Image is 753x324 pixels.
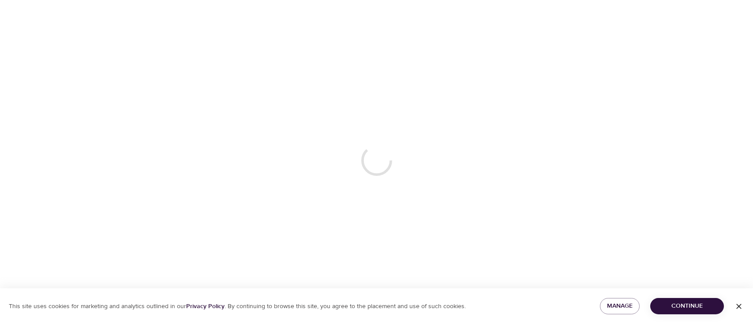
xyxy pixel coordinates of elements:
[186,302,225,310] a: Privacy Policy
[600,298,640,314] button: Manage
[607,301,633,312] span: Manage
[650,298,724,314] button: Continue
[657,301,717,312] span: Continue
